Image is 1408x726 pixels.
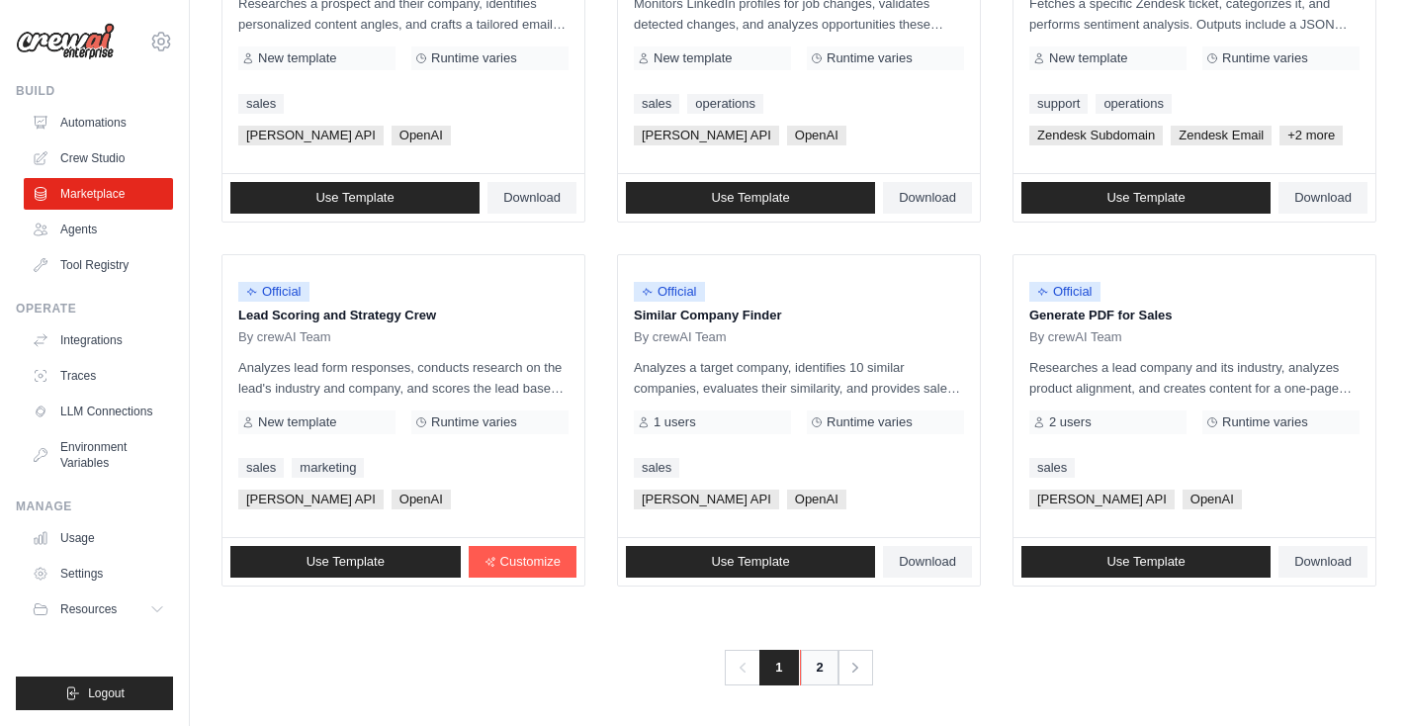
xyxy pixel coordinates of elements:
a: operations [1096,94,1172,114]
span: Use Template [315,190,394,206]
span: Download [899,190,956,206]
a: Tool Registry [24,249,173,281]
a: sales [238,458,284,478]
span: Use Template [1106,190,1185,206]
span: [PERSON_NAME] API [634,490,779,509]
a: sales [1029,458,1075,478]
span: New template [258,414,336,430]
span: By crewAI Team [238,329,331,345]
span: [PERSON_NAME] API [238,126,384,145]
a: operations [687,94,763,114]
div: Build [16,83,173,99]
span: +2 more [1279,126,1343,145]
button: Resources [24,593,173,625]
a: LLM Connections [24,396,173,427]
a: Integrations [24,324,173,356]
span: Runtime varies [1222,50,1308,66]
span: New template [1049,50,1127,66]
span: By crewAI Team [1029,329,1122,345]
span: OpenAI [1183,490,1242,509]
nav: Pagination [725,650,872,685]
a: Use Template [1021,182,1271,214]
img: Logo [16,23,115,60]
a: Traces [24,360,173,392]
span: New template [654,50,732,66]
a: Use Template [1021,546,1271,578]
p: Analyzes lead form responses, conducts research on the lead's industry and company, and scores th... [238,357,569,399]
a: Download [1278,546,1367,578]
span: Zendesk Subdomain [1029,126,1163,145]
span: [PERSON_NAME] API [238,490,384,509]
p: Generate PDF for Sales [1029,306,1360,325]
div: Operate [16,301,173,317]
a: Agents [24,214,173,245]
span: Use Template [1106,554,1185,570]
span: Customize [500,554,561,570]
span: [PERSON_NAME] API [1029,490,1175,509]
a: sales [238,94,284,114]
span: Download [1294,190,1352,206]
a: Marketplace [24,178,173,210]
a: marketing [292,458,364,478]
a: sales [634,458,679,478]
span: New template [258,50,336,66]
span: Use Template [307,554,385,570]
a: Use Template [230,546,461,578]
a: Use Template [626,546,875,578]
a: Customize [469,546,576,578]
span: Use Template [711,190,789,206]
a: Usage [24,522,173,554]
a: Download [883,546,972,578]
a: Use Template [626,182,875,214]
a: Crew Studio [24,142,173,174]
span: By crewAI Team [634,329,727,345]
a: Automations [24,107,173,138]
span: [PERSON_NAME] API [634,126,779,145]
span: Runtime varies [431,50,517,66]
span: Runtime varies [827,50,913,66]
span: Resources [60,601,117,617]
div: Manage [16,499,173,514]
span: Runtime varies [431,414,517,430]
span: OpenAI [787,490,846,509]
a: Download [487,182,576,214]
span: OpenAI [392,126,451,145]
a: Download [1278,182,1367,214]
span: Runtime varies [1222,414,1308,430]
span: 1 users [654,414,696,430]
a: support [1029,94,1088,114]
span: Download [1294,554,1352,570]
span: Logout [88,685,125,701]
a: Settings [24,558,173,590]
span: OpenAI [787,126,846,145]
span: Use Template [711,554,789,570]
a: sales [634,94,679,114]
span: OpenAI [392,490,451,509]
span: 1 [759,650,798,685]
a: Download [883,182,972,214]
span: Zendesk Email [1171,126,1272,145]
span: Download [503,190,561,206]
a: Environment Variables [24,431,173,479]
a: Use Template [230,182,480,214]
p: Analyzes a target company, identifies 10 similar companies, evaluates their similarity, and provi... [634,357,964,399]
span: Official [238,282,309,302]
p: Similar Company Finder [634,306,964,325]
span: Official [1029,282,1100,302]
p: Researches a lead company and its industry, analyzes product alignment, and creates content for a... [1029,357,1360,399]
span: Official [634,282,705,302]
span: 2 users [1049,414,1092,430]
span: Runtime varies [827,414,913,430]
span: Download [899,554,956,570]
button: Logout [16,677,173,710]
p: Lead Scoring and Strategy Crew [238,306,569,325]
a: 2 [800,650,839,685]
